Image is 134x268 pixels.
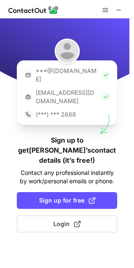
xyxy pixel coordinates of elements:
span: Sign up for free [39,196,95,205]
img: Jared Burleigh [55,39,80,64]
h1: Sign up to get [PERSON_NAME]’s contact details (it’s free!) [17,135,117,165]
p: Contact any professional instantly by work/personal emails or phone. [17,169,117,185]
button: Sign up for free [17,192,117,209]
img: https://contactout.com/extension/app/static/media/login-email-icon.f64bce713bb5cd1896fef81aa7b14a... [24,71,32,79]
img: Check Icon [102,71,110,79]
span: Login [53,220,81,228]
img: Check Icon [102,93,110,101]
img: https://contactout.com/extension/app/static/media/login-work-icon.638a5007170bc45168077fde17b29a1... [24,93,32,101]
img: https://contactout.com/extension/app/static/media/login-phone-icon.bacfcb865e29de816d437549d7f4cb... [24,110,32,119]
p: [EMAIL_ADDRESS][DOMAIN_NAME] [36,88,98,105]
button: Login [17,216,117,232]
img: ContactOut v5.3.10 [8,5,59,15]
p: ***@[DOMAIN_NAME] [36,67,98,83]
